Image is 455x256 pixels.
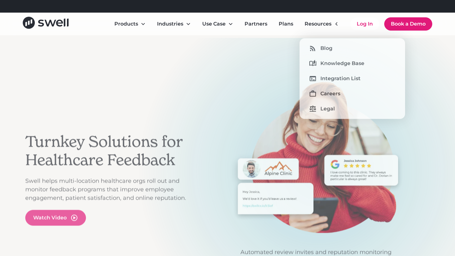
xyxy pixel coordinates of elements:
div: Knowledge Base [320,60,364,67]
h2: Turnkey Solutions for Healthcare Feedback [25,133,196,169]
div: Resources [305,20,331,28]
div: Products [114,20,138,28]
div: Careers [320,90,340,97]
div: Blog [320,44,332,52]
div: Watch Video [33,214,67,221]
div: Industries [157,20,183,28]
div: Use Case [197,18,238,30]
nav: Resources [300,38,405,119]
a: open lightbox [25,210,86,225]
div: Integration List [320,75,361,82]
a: Partners [240,18,272,30]
a: Plans [274,18,298,30]
a: Knowledge Base [305,58,400,68]
a: Log In [350,18,379,30]
a: Careers [305,89,400,99]
div: Products [109,18,151,30]
div: Resources [300,18,344,30]
a: Book a Demo [384,17,432,31]
p: Swell helps multi-location healthcare orgs roll out and monitor feedback programs that improve em... [25,177,196,202]
a: home [23,17,69,31]
a: Blog [305,43,400,53]
div: Legal [320,105,335,113]
div: Use Case [202,20,226,28]
a: Legal [305,104,400,114]
div: Industries [152,18,196,30]
a: Integration List [305,73,400,84]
